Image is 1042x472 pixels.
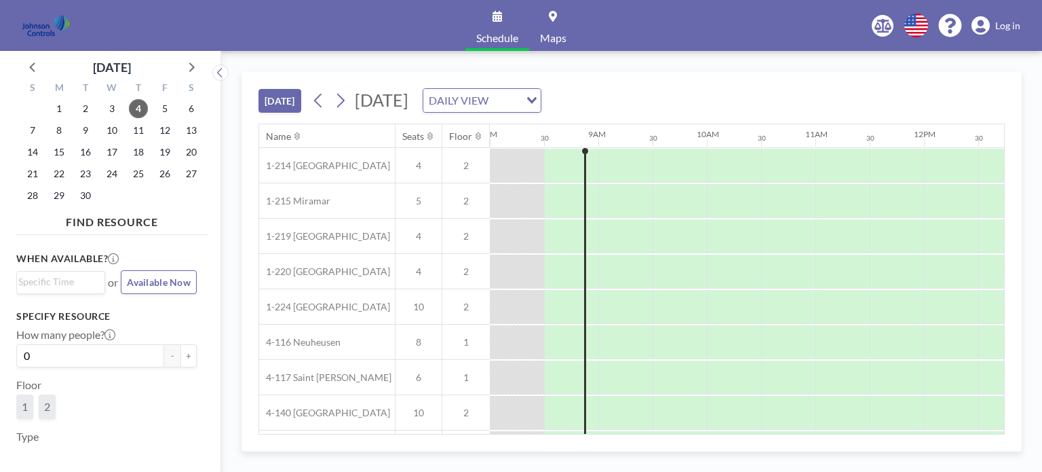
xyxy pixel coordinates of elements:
[23,164,42,183] span: Sunday, September 21, 2025
[129,121,148,140] span: Thursday, September 11, 2025
[16,378,41,392] label: Floor
[259,336,341,348] span: 4-116 Neuheusen
[102,164,121,183] span: Wednesday, September 24, 2025
[155,164,174,183] span: Friday, September 26, 2025
[17,272,104,292] div: Search for option
[76,121,95,140] span: Tuesday, September 9, 2025
[20,80,46,98] div: S
[395,336,442,348] span: 8
[697,129,719,139] div: 10AM
[442,266,490,278] span: 2
[16,310,197,323] h3: Specify resource
[121,270,197,294] button: Available Now
[125,80,151,98] div: T
[402,130,424,143] div: Seats
[259,195,330,207] span: 1-215 Miramar
[93,58,131,77] div: [DATE]
[442,230,490,242] span: 2
[178,80,204,98] div: S
[395,230,442,242] span: 4
[914,129,935,139] div: 12PM
[182,143,201,162] span: Saturday, September 20, 2025
[102,143,121,162] span: Wednesday, September 17, 2025
[258,89,301,113] button: [DATE]
[182,164,201,183] span: Saturday, September 27, 2025
[129,164,148,183] span: Thursday, September 25, 2025
[50,164,69,183] span: Monday, September 22, 2025
[805,129,828,139] div: 11AM
[395,160,442,172] span: 4
[44,400,50,414] span: 2
[182,99,201,118] span: Saturday, September 6, 2025
[395,371,442,384] span: 6
[442,195,490,207] span: 2
[155,99,174,118] span: Friday, September 5, 2025
[442,407,490,419] span: 2
[129,143,148,162] span: Thursday, September 18, 2025
[155,143,174,162] span: Friday, September 19, 2025
[541,134,549,143] div: 30
[259,301,390,313] span: 1-224 [GEOGRAPHIC_DATA]
[588,129,606,139] div: 9AM
[259,266,390,278] span: 1-220 [GEOGRAPHIC_DATA]
[46,80,73,98] div: M
[423,89,541,112] div: Search for option
[259,160,390,172] span: 1-214 [GEOGRAPHIC_DATA]
[259,407,390,419] span: 4-140 [GEOGRAPHIC_DATA]
[975,134,983,143] div: 30
[50,99,69,118] span: Monday, September 1, 2025
[649,134,657,143] div: 30
[395,195,442,207] span: 5
[76,164,95,183] span: Tuesday, September 23, 2025
[23,121,42,140] span: Sunday, September 7, 2025
[16,328,115,342] label: How many people?
[449,130,472,143] div: Floor
[18,274,97,289] input: Search for option
[22,400,28,414] span: 1
[76,143,95,162] span: Tuesday, September 16, 2025
[151,80,178,98] div: F
[395,301,442,313] span: 10
[758,134,766,143] div: 30
[102,121,121,140] span: Wednesday, September 10, 2025
[22,12,70,39] img: organization-logo
[164,344,180,367] button: -
[108,276,118,289] span: or
[99,80,126,98] div: W
[180,344,197,367] button: +
[395,407,442,419] span: 10
[426,92,491,109] span: DAILY VIEW
[442,336,490,348] span: 1
[866,134,874,143] div: 30
[182,121,201,140] span: Saturday, September 13, 2025
[395,266,442,278] span: 4
[73,80,99,98] div: T
[76,99,95,118] span: Tuesday, September 2, 2025
[50,186,69,205] span: Monday, September 29, 2025
[50,121,69,140] span: Monday, September 8, 2025
[995,20,1020,32] span: Log in
[50,143,69,162] span: Monday, September 15, 2025
[16,210,208,229] h4: FIND RESOURCE
[102,99,121,118] span: Wednesday, September 3, 2025
[266,130,291,143] div: Name
[16,430,39,443] label: Type
[23,143,42,162] span: Sunday, September 14, 2025
[129,99,148,118] span: Thursday, September 4, 2025
[127,276,191,288] span: Available Now
[476,33,518,43] span: Schedule
[23,186,42,205] span: Sunday, September 28, 2025
[355,90,408,110] span: [DATE]
[493,92,518,109] input: Search for option
[442,371,490,384] span: 1
[540,33,566,43] span: Maps
[442,160,490,172] span: 2
[76,186,95,205] span: Tuesday, September 30, 2025
[442,301,490,313] span: 2
[971,16,1020,35] a: Log in
[155,121,174,140] span: Friday, September 12, 2025
[259,230,390,242] span: 1-219 [GEOGRAPHIC_DATA]
[259,371,391,384] span: 4-117 Saint [PERSON_NAME]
